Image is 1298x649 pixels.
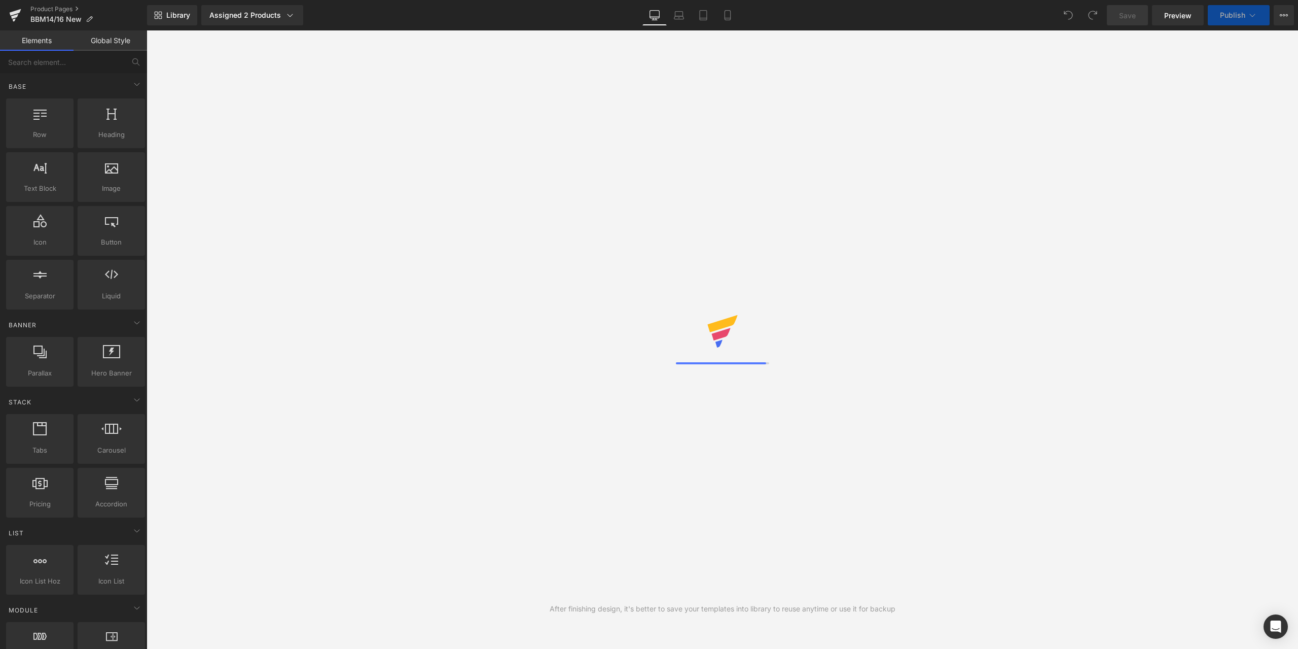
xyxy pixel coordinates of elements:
[30,15,82,23] span: BBM14/16 New
[1083,5,1103,25] button: Redo
[81,183,142,194] span: Image
[81,445,142,456] span: Carousel
[9,129,70,140] span: Row
[74,30,147,51] a: Global Style
[81,576,142,587] span: Icon List
[9,237,70,248] span: Icon
[81,129,142,140] span: Heading
[209,10,295,20] div: Assigned 2 Products
[8,528,25,538] span: List
[9,368,70,379] span: Parallax
[1264,614,1288,639] div: Open Intercom Messenger
[1119,10,1136,21] span: Save
[166,11,190,20] span: Library
[1208,5,1270,25] button: Publish
[9,291,70,301] span: Separator
[8,397,32,407] span: Stack
[550,603,895,614] div: After finishing design, it's better to save your templates into library to reuse anytime or use i...
[8,605,39,615] span: Module
[9,499,70,509] span: Pricing
[8,320,38,330] span: Banner
[1220,11,1245,19] span: Publish
[81,499,142,509] span: Accordion
[691,5,715,25] a: Tablet
[81,368,142,379] span: Hero Banner
[9,576,70,587] span: Icon List Hoz
[1164,10,1192,21] span: Preview
[715,5,740,25] a: Mobile
[642,5,667,25] a: Desktop
[30,5,147,13] a: Product Pages
[81,237,142,248] span: Button
[8,82,27,91] span: Base
[1058,5,1078,25] button: Undo
[1274,5,1294,25] button: More
[147,5,197,25] a: New Library
[9,445,70,456] span: Tabs
[9,183,70,194] span: Text Block
[1152,5,1204,25] a: Preview
[667,5,691,25] a: Laptop
[81,291,142,301] span: Liquid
